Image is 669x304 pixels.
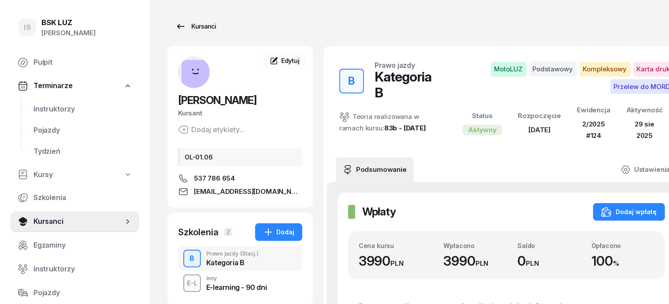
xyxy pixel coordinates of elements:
[11,235,139,256] a: Egzaminy
[591,253,654,269] div: 100
[11,187,139,208] a: Szkolenia
[518,110,561,122] div: Rozpoczęcie
[517,253,580,269] div: 0
[178,173,302,184] a: 537 786 654
[33,169,53,181] span: Kursy
[41,19,96,26] div: BSK LUZ
[11,259,139,280] a: Instruktorzy
[206,259,259,266] div: Kategoria B
[26,99,139,120] a: Instruktorzy
[178,148,302,166] div: OL-01.06
[206,284,267,291] div: E-learning - 90 dni
[345,72,359,90] div: B
[580,62,631,77] span: Kompleksowy
[591,242,654,249] div: Opłacono
[255,223,302,241] button: Dodaj
[362,205,396,219] h2: Wpłaty
[359,242,433,249] div: Cena kursu
[178,186,302,197] a: [EMAIL_ADDRESS][DOMAIN_NAME]
[339,69,364,93] button: B
[33,146,132,157] span: Tydzień
[601,207,657,217] div: Dodaj wpłatę
[33,80,72,92] span: Terminarze
[33,125,132,136] span: Pojazdy
[384,124,426,132] a: 83b - [DATE]
[263,227,294,237] div: Dodaj
[183,274,201,292] button: E-L
[175,21,216,32] div: Kursanci
[336,157,414,182] a: Podsumowanie
[33,192,132,204] span: Szkolenia
[281,57,300,64] span: Edytuj
[626,104,663,116] div: Aktywność
[33,104,132,115] span: Instruktorzy
[24,24,31,31] span: IS
[178,124,245,135] button: Dodaj etykiety...
[390,259,404,267] small: PLN
[529,62,577,77] span: Podstawowy
[183,278,201,289] div: E-L
[375,62,415,69] div: Prawo jazdy
[33,57,132,68] span: Pulpit
[26,141,139,162] a: Tydzień
[577,119,610,141] div: 2/2025 #124
[178,246,302,271] button: BPrawo jazdy(Stacj.)Kategoria B
[626,119,663,141] div: 29 sie 2025
[33,216,123,227] span: Kursanci
[167,18,224,35] a: Kursanci
[11,282,139,304] a: Pojazdy
[517,242,580,249] div: Saldo
[444,253,507,269] div: 3990
[526,259,539,267] small: PLN
[183,250,201,267] button: B
[11,165,139,185] a: Kursy
[11,52,139,73] a: Pulpit
[178,226,219,238] div: Szkolenia
[476,259,489,267] small: PLN
[463,110,502,122] div: Status
[41,27,96,39] div: [PERSON_NAME]
[26,120,139,141] a: Pojazdy
[33,263,132,275] span: Instruktorzy
[577,104,610,116] div: Ewidencja
[186,251,198,266] div: B
[11,76,139,96] a: Terminarze
[359,253,433,269] div: 3990
[613,259,619,267] small: %
[206,251,259,256] div: Prawo jazdy
[240,251,259,256] span: (Stacj.)
[264,53,306,69] a: Edytuj
[178,94,256,107] span: [PERSON_NAME]
[194,186,302,197] span: [EMAIL_ADDRESS][DOMAIN_NAME]
[593,203,665,221] button: Dodaj wpłatę
[463,125,502,135] div: Aktywny
[491,62,527,77] span: MotoLUZ
[33,240,132,251] span: Egzaminy
[33,287,132,299] span: Pojazdy
[178,108,302,119] div: Kursant
[339,111,442,134] div: Teoria realizowana w ramach kursu:
[206,276,267,281] div: Inny
[224,228,233,237] span: 2
[375,69,442,100] div: Kategoria B
[178,271,302,296] button: E-LInnyE-learning - 90 dni
[528,126,550,134] span: [DATE]
[194,173,235,184] span: 537 786 654
[444,242,507,249] div: Wpłacono
[11,211,139,232] a: Kursanci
